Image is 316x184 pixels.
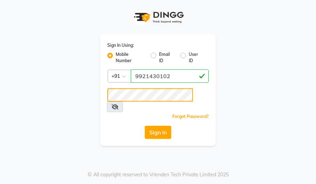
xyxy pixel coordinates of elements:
[131,69,209,83] input: Username
[116,51,145,64] label: Mobile Number
[159,51,175,64] label: Email ID
[107,88,193,102] input: Username
[172,114,209,119] a: Forgot Password?
[130,7,186,28] img: logo1.svg
[145,126,171,139] button: Sign In
[107,42,134,49] label: Sign In Using:
[189,51,203,64] label: User ID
